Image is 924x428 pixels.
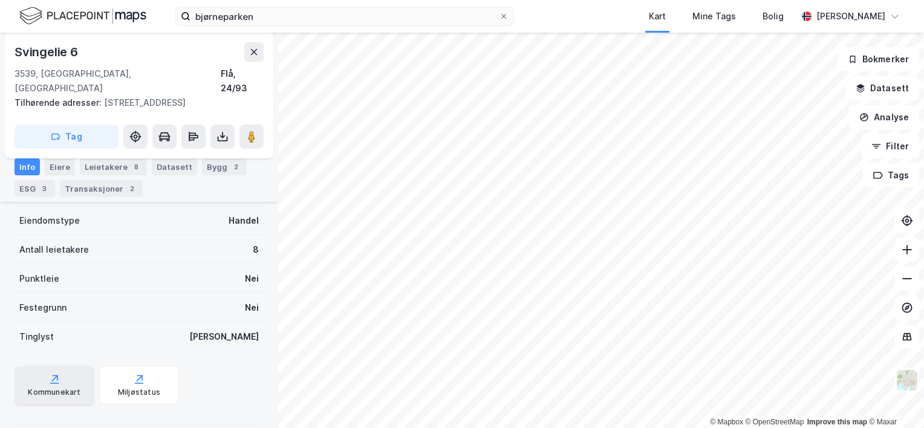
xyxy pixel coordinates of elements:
[807,418,867,426] a: Improve this map
[245,271,259,286] div: Nei
[45,158,75,175] div: Eiere
[15,180,55,197] div: ESG
[80,158,147,175] div: Leietakere
[15,125,119,149] button: Tag
[763,9,784,24] div: Bolig
[229,213,259,228] div: Handel
[28,387,80,397] div: Kommunekart
[253,242,259,257] div: 8
[861,134,919,158] button: Filter
[189,329,259,344] div: [PERSON_NAME]
[19,242,89,257] div: Antall leietakere
[15,66,221,96] div: 3539, [GEOGRAPHIC_DATA], [GEOGRAPHIC_DATA]
[746,418,804,426] a: OpenStreetMap
[816,9,885,24] div: [PERSON_NAME]
[60,180,143,197] div: Transaksjoner
[692,9,736,24] div: Mine Tags
[38,183,50,195] div: 3
[838,47,919,71] button: Bokmerker
[130,161,142,173] div: 8
[19,5,146,27] img: logo.f888ab2527a4732fd821a326f86c7f29.svg
[864,370,924,428] iframe: Chat Widget
[152,158,197,175] div: Datasett
[863,163,919,187] button: Tags
[845,76,919,100] button: Datasett
[15,42,80,62] div: Svingelie 6
[19,300,67,315] div: Festegrunn
[15,96,254,110] div: [STREET_ADDRESS]
[849,105,919,129] button: Analyse
[126,183,138,195] div: 2
[19,329,54,344] div: Tinglyst
[19,271,59,286] div: Punktleie
[245,300,259,315] div: Nei
[190,7,499,25] input: Søk på adresse, matrikkel, gårdeiere, leietakere eller personer
[896,369,919,392] img: Z
[15,158,40,175] div: Info
[19,213,80,228] div: Eiendomstype
[118,387,160,397] div: Miljøstatus
[221,66,264,96] div: Flå, 24/93
[15,97,104,108] span: Tilhørende adresser:
[230,161,242,173] div: 2
[864,370,924,428] div: Kontrollprogram for chat
[649,9,666,24] div: Kart
[202,158,247,175] div: Bygg
[710,418,743,426] a: Mapbox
